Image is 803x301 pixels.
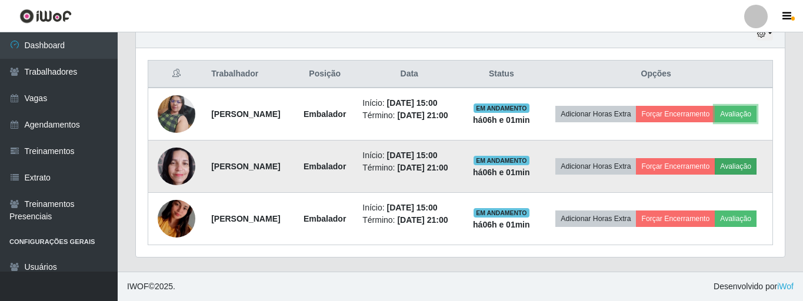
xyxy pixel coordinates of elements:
img: 1755956064830.jpeg [158,185,195,252]
th: Posição [294,61,355,88]
li: Término: [362,162,456,174]
time: [DATE] 21:00 [397,111,448,120]
strong: Embalador [304,162,346,171]
strong: há 06 h e 01 min [473,168,530,177]
time: [DATE] 15:00 [387,150,438,160]
button: Avaliação [715,210,757,227]
time: [DATE] 15:00 [387,203,438,212]
strong: [PERSON_NAME] [211,109,280,119]
li: Término: [362,214,456,226]
time: [DATE] 15:00 [387,98,438,108]
button: Forçar Encerramento [636,158,715,175]
strong: [PERSON_NAME] [211,162,280,171]
span: EM ANDAMENTO [474,156,529,165]
button: Forçar Encerramento [636,106,715,122]
img: CoreUI Logo [19,9,72,24]
span: Desenvolvido por [714,280,794,293]
strong: [PERSON_NAME] [211,214,280,223]
li: Término: [362,109,456,122]
button: Avaliação [715,106,757,122]
li: Início: [362,202,456,214]
img: 1726745680631.jpeg [158,141,195,191]
button: Adicionar Horas Extra [555,106,636,122]
th: Opções [539,61,772,88]
strong: há 06 h e 01 min [473,220,530,229]
img: 1749692047494.jpeg [158,89,195,139]
th: Status [463,61,539,88]
button: Avaliação [715,158,757,175]
time: [DATE] 21:00 [397,215,448,225]
span: IWOF [127,282,149,291]
th: Data [355,61,463,88]
button: Adicionar Horas Extra [555,210,636,227]
time: [DATE] 21:00 [397,163,448,172]
button: Forçar Encerramento [636,210,715,227]
strong: Embalador [304,214,346,223]
th: Trabalhador [204,61,294,88]
li: Início: [362,97,456,109]
strong: Embalador [304,109,346,119]
li: Início: [362,149,456,162]
span: © 2025 . [127,280,175,293]
strong: há 06 h e 01 min [473,115,530,125]
a: iWof [777,282,794,291]
button: Adicionar Horas Extra [555,158,636,175]
span: EM ANDAMENTO [474,103,529,113]
span: EM ANDAMENTO [474,208,529,218]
